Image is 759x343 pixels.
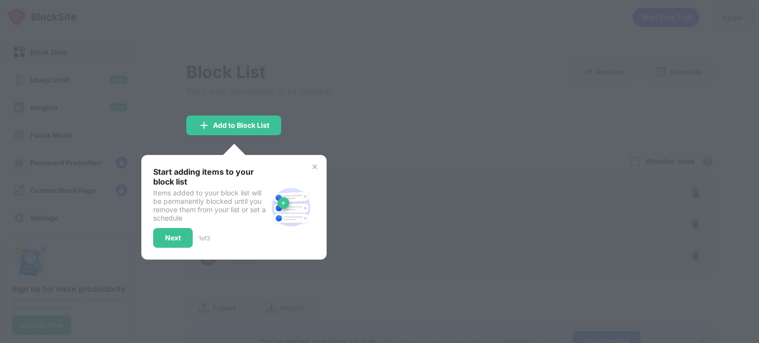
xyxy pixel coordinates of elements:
div: 1 of 3 [199,234,210,242]
img: x-button.svg [311,163,319,171]
img: block-site.svg [267,184,315,231]
div: Add to Block List [213,121,269,129]
div: Items added to your block list will be permanently blocked until you remove them from your list o... [153,189,267,222]
div: Next [165,234,181,242]
div: Start adding items to your block list [153,167,267,187]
